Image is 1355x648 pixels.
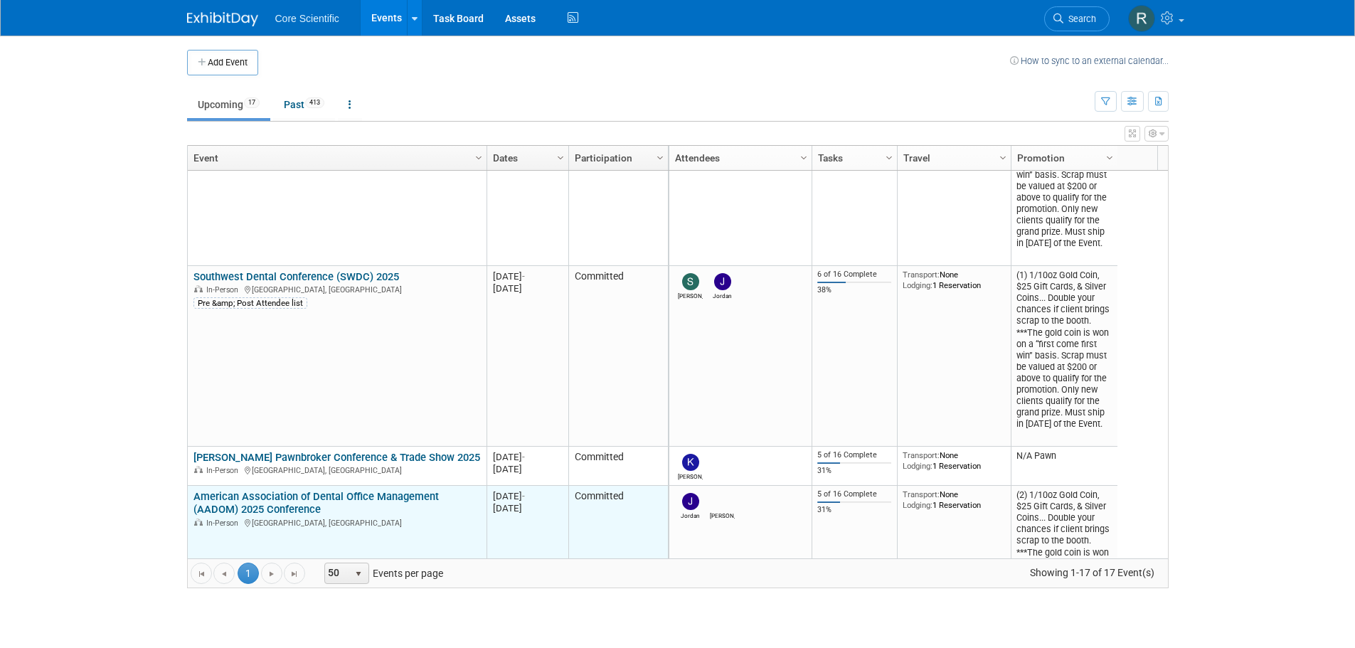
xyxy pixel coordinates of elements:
[817,270,891,280] div: 6 of 16 Complete
[903,461,932,471] span: Lodging:
[903,450,940,460] span: Transport:
[191,563,212,584] a: Go to the first page
[682,454,699,471] img: Kim Kahlmorgan
[194,519,203,526] img: In-Person Event
[194,285,203,292] img: In-Person Event
[1102,146,1117,167] a: Column Settings
[305,97,324,108] span: 413
[1044,6,1110,31] a: Search
[206,285,243,294] span: In-Person
[798,152,809,164] span: Column Settings
[193,451,480,464] a: [PERSON_NAME] Pawnbroker Conference & Trade Show 2025
[522,271,525,282] span: -
[903,270,1005,290] div: None 1 Reservation
[206,466,243,475] span: In-Person
[1063,14,1096,24] span: Search
[1011,266,1117,447] td: (1) 1/10oz Gold Coin, $25 Gift Cards, & Silver Coins... Double your chances if client brings scra...
[196,568,207,580] span: Go to the first page
[187,12,258,26] img: ExhibitDay
[522,491,525,501] span: -
[275,13,339,24] span: Core Scientific
[678,290,703,299] div: Sam Robinson
[710,290,735,299] div: Jordan McCullough
[266,568,277,580] span: Go to the next page
[710,510,735,519] div: Morgan Khan
[817,489,891,499] div: 5 of 16 Complete
[881,146,897,167] a: Column Settings
[903,489,940,499] span: Transport:
[997,152,1009,164] span: Column Settings
[193,283,480,295] div: [GEOGRAPHIC_DATA], [GEOGRAPHIC_DATA]
[493,146,559,170] a: Dates
[471,146,487,167] a: Column Settings
[284,563,305,584] a: Go to the last page
[493,282,562,294] div: [DATE]
[796,146,812,167] a: Column Settings
[193,516,480,529] div: [GEOGRAPHIC_DATA], [GEOGRAPHIC_DATA]
[193,270,399,283] a: Southwest Dental Conference (SWDC) 2025
[1128,5,1155,32] img: Rachel Wolff
[654,152,666,164] span: Column Settings
[675,146,802,170] a: Attendees
[903,500,932,510] span: Lodging:
[553,146,568,167] a: Column Settings
[568,85,668,266] td: Committed
[193,464,480,476] div: [GEOGRAPHIC_DATA], [GEOGRAPHIC_DATA]
[714,273,731,290] img: Jordan McCullough
[187,91,270,118] a: Upcoming17
[678,510,703,519] div: Jordan McCullough
[273,91,335,118] a: Past413
[883,152,895,164] span: Column Settings
[714,493,731,510] img: Morgan Khan
[817,285,891,295] div: 38%
[1104,152,1115,164] span: Column Settings
[289,568,300,580] span: Go to the last page
[903,489,1005,510] div: None 1 Reservation
[213,563,235,584] a: Go to the previous page
[817,505,891,515] div: 31%
[682,493,699,510] img: Jordan McCullough
[903,270,940,280] span: Transport:
[1010,55,1169,66] a: How to sync to an external calendar...
[555,152,566,164] span: Column Settings
[306,563,457,584] span: Events per page
[325,563,349,583] span: 50
[206,519,243,528] span: In-Person
[238,563,259,584] span: 1
[818,146,888,170] a: Tasks
[493,463,562,475] div: [DATE]
[261,563,282,584] a: Go to the next page
[218,568,230,580] span: Go to the previous page
[678,471,703,480] div: Kim Kahlmorgan
[493,270,562,282] div: [DATE]
[817,450,891,460] div: 5 of 16 Complete
[995,146,1011,167] a: Column Settings
[1016,563,1167,583] span: Showing 1-17 of 17 Event(s)
[903,280,932,290] span: Lodging:
[493,490,562,502] div: [DATE]
[682,273,699,290] img: Sam Robinson
[575,146,659,170] a: Participation
[1017,146,1108,170] a: Promotion
[1011,447,1117,486] td: N/A Pawn
[568,266,668,447] td: Committed
[193,146,477,170] a: Event
[493,502,562,514] div: [DATE]
[194,466,203,473] img: In-Person Event
[903,146,1001,170] a: Travel
[1011,85,1117,266] td: (1) 1/10oz Gold Coin, $25 Gift Cards, & Silver Coins... Double your chances if client brings scra...
[522,452,525,462] span: -
[493,451,562,463] div: [DATE]
[193,297,307,309] div: Pre &amp; Post Attendee list
[817,466,891,476] div: 31%
[187,50,258,75] button: Add Event
[568,447,668,486] td: Committed
[903,450,1005,471] div: None 1 Reservation
[353,568,364,580] span: select
[473,152,484,164] span: Column Settings
[193,490,439,516] a: American Association of Dental Office Management (AADOM) 2025 Conference
[652,146,668,167] a: Column Settings
[244,97,260,108] span: 17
